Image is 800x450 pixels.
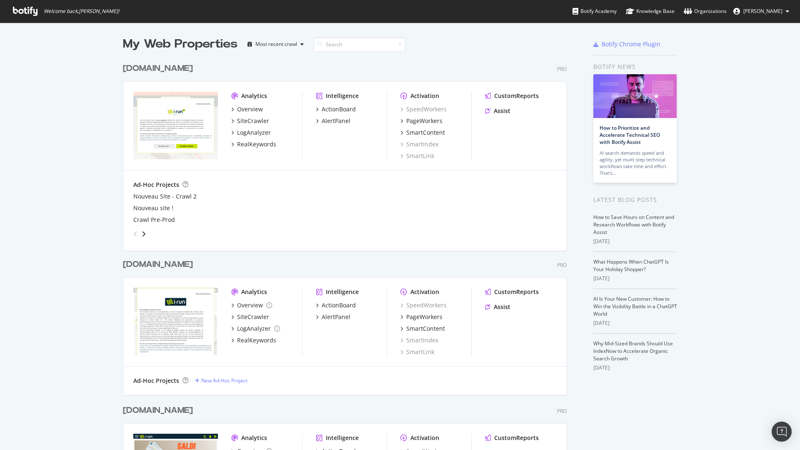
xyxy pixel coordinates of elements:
[593,62,677,71] div: Botify news
[244,38,307,51] button: Most recent crawl
[410,434,439,442] div: Activation
[400,348,434,356] a: SmartLink
[593,214,674,236] a: How to Save Hours on Content and Research Workflows with Botify Assist
[314,37,405,52] input: Search
[600,150,670,176] div: AI search demands speed and agility, yet multi-step technical workflows take time and effort. Tha...
[494,303,510,311] div: Assist
[237,324,271,333] div: LogAnalyzer
[231,105,263,113] a: Overview
[400,336,438,344] a: SmartIndex
[231,324,280,333] a: LogAnalyzer
[593,195,677,204] div: Latest Blog Posts
[133,192,197,201] a: Nouveau Site - Crawl 2
[557,65,567,73] div: Pro
[326,434,359,442] div: Intelligence
[237,117,269,125] div: SiteCrawler
[141,230,147,238] div: angle-right
[237,128,271,137] div: LogAnalyzer
[123,405,193,417] div: [DOMAIN_NAME]
[133,377,179,385] div: Ad-Hoc Projects
[400,105,447,113] div: SpeedWorkers
[494,92,539,100] div: CustomReports
[123,36,237,53] div: My Web Properties
[133,181,179,189] div: Ad-Hoc Projects
[406,324,445,333] div: SmartContent
[593,275,677,282] div: [DATE]
[231,117,269,125] a: SiteCrawler
[400,324,445,333] a: SmartContent
[322,313,350,321] div: AlertPanel
[130,227,141,241] div: angle-left
[241,288,267,296] div: Analytics
[400,140,438,148] a: SmartIndex
[600,124,660,146] a: How to Prioritize and Accelerate Technical SEO with Botify Assist
[326,288,359,296] div: Intelligence
[494,107,510,115] div: Assist
[602,40,660,48] div: Botify Chrome Plugin
[593,74,677,118] img: How to Prioritize and Accelerate Technical SEO with Botify Assist
[133,92,218,159] img: i-run.fr
[44,8,119,15] span: Welcome back, [PERSON_NAME] !
[485,288,539,296] a: CustomReports
[123,63,196,75] a: [DOMAIN_NAME]
[231,140,276,148] a: RealKeywords
[557,407,567,415] div: Pro
[133,204,173,212] a: Nouveau site !
[406,313,442,321] div: PageWorkers
[400,117,442,125] a: PageWorkers
[231,301,272,309] a: Overview
[743,8,782,15] span: joanna duchesne
[231,336,276,344] a: RealKeywords
[485,92,539,100] a: CustomReports
[237,336,276,344] div: RealKeywords
[123,405,196,417] a: [DOMAIN_NAME]
[237,105,263,113] div: Overview
[727,5,796,18] button: [PERSON_NAME]
[195,377,247,384] a: New Ad-Hoc Project
[237,140,276,148] div: RealKeywords
[410,92,439,100] div: Activation
[123,259,196,271] a: [DOMAIN_NAME]
[237,301,263,309] div: Overview
[316,313,350,321] a: AlertPanel
[201,377,247,384] div: New Ad-Hoc Project
[593,340,673,362] a: Why Mid-Sized Brands Should Use IndexNow to Accelerate Organic Search Growth
[400,313,442,321] a: PageWorkers
[123,63,193,75] div: [DOMAIN_NAME]
[593,364,677,372] div: [DATE]
[316,105,356,113] a: ActionBoard
[572,7,617,15] div: Botify Academy
[485,303,510,311] a: Assist
[316,301,356,309] a: ActionBoard
[557,261,567,269] div: Pro
[494,288,539,296] div: CustomReports
[626,7,675,15] div: Knowledge Base
[322,301,356,309] div: ActionBoard
[133,288,218,355] img: i-run.de
[485,107,510,115] a: Assist
[255,42,297,47] div: Most recent crawl
[231,313,269,321] a: SiteCrawler
[593,238,677,245] div: [DATE]
[494,434,539,442] div: CustomReports
[316,117,350,125] a: AlertPanel
[400,128,445,137] a: SmartContent
[593,295,677,317] a: AI Is Your New Customer: How to Win the Visibility Battle in a ChatGPT World
[410,288,439,296] div: Activation
[322,117,350,125] div: AlertPanel
[133,216,175,224] a: Crawl Pre-Prod
[406,128,445,137] div: SmartContent
[772,422,792,442] div: Open Intercom Messenger
[400,301,447,309] a: SpeedWorkers
[400,152,434,160] a: SmartLink
[237,313,269,321] div: SiteCrawler
[684,7,727,15] div: Organizations
[123,259,193,271] div: [DOMAIN_NAME]
[593,258,669,273] a: What Happens When ChatGPT Is Your Holiday Shopper?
